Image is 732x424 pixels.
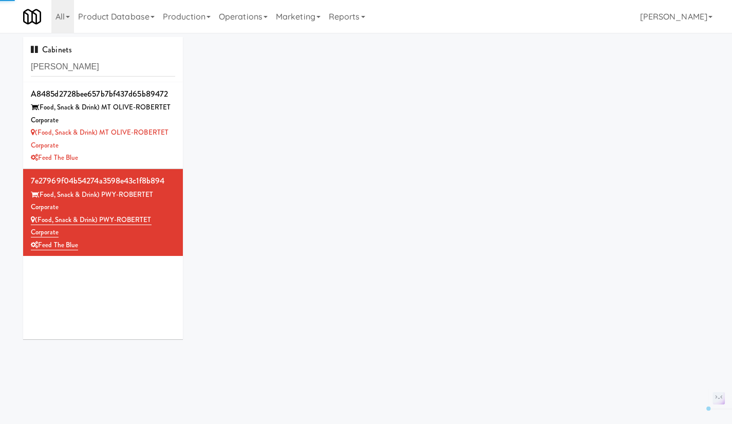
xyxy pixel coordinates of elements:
a: Feed The Blue [31,240,78,250]
span: Cabinets [31,44,72,56]
input: Search cabinets [31,58,175,77]
a: Feed The Blue [31,153,78,162]
div: (Food, Snack & Drink) PWY-ROBERTET Corporate [31,189,175,214]
div: a8485d2728bee657b7bf437d65b89472 [31,86,175,102]
div: 7e27969f04b54274a3598e43c1f8b894 [31,173,175,189]
li: a8485d2728bee657b7bf437d65b89472(Food, Snack & Drink) MT OLIVE-ROBERTET Corporate (Food, Snack & ... [23,82,183,170]
img: Micromart [23,8,41,26]
a: (Food, Snack & Drink) MT OLIVE-ROBERTET Corporate [31,127,168,150]
a: (Food, Snack & Drink) PWY-ROBERTET Corporate [31,215,152,238]
div: (Food, Snack & Drink) MT OLIVE-ROBERTET Corporate [31,101,175,126]
li: 7e27969f04b54274a3598e43c1f8b894(Food, Snack & Drink) PWY-ROBERTET Corporate (Food, Snack & Drink... [23,169,183,256]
